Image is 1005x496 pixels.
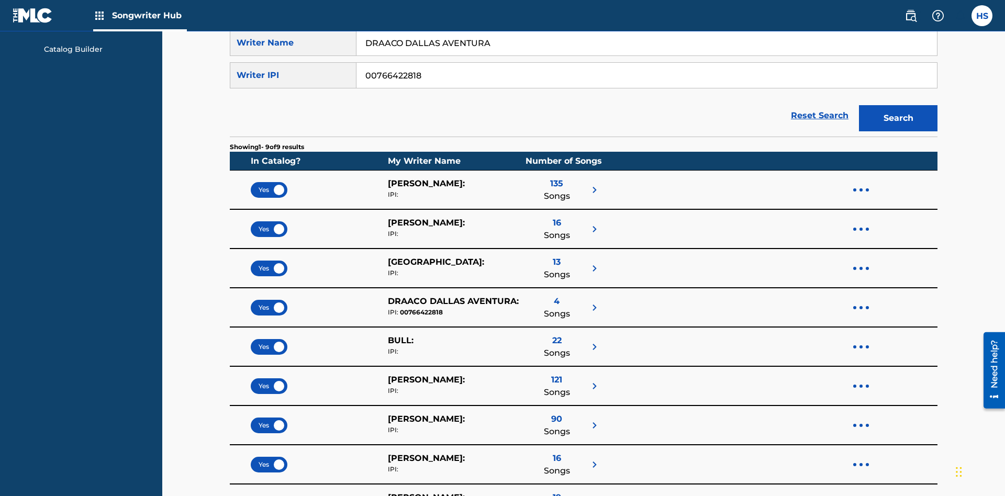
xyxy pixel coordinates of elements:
[230,142,304,152] p: Showing 1 - 9 of 9 results
[932,9,944,22] img: help
[388,387,398,394] span: IPI:
[112,9,187,21] span: Songwriter Hub
[259,421,280,430] span: Yes
[259,224,280,234] span: Yes
[544,229,570,242] span: Songs
[388,230,398,238] span: IPI:
[544,268,570,281] span: Songs
[388,347,398,355] span: IPI:
[588,262,601,275] img: right chevron icon
[544,465,570,477] span: Songs
[956,456,962,488] div: Drag
[551,374,562,386] span: 121
[388,257,484,267] span: [GEOGRAPHIC_DATA] :
[388,296,519,306] span: DRAACO DALLAS AVENTURA :
[859,105,937,131] button: Search
[544,425,570,438] span: Songs
[928,5,948,26] div: Help
[259,460,280,469] span: Yes
[44,44,150,55] a: Catalog Builder
[588,223,601,235] img: right chevron icon
[550,177,563,190] span: 135
[588,458,601,471] img: right chevron icon
[230,30,937,137] form: Search Form
[553,217,561,229] span: 16
[588,184,601,196] img: right chevron icon
[544,347,570,359] span: Songs
[971,5,992,26] div: User Menu
[955,10,965,21] div: Notifications
[388,308,525,317] div: 00766422818
[388,218,465,228] span: [PERSON_NAME] :
[588,341,601,353] img: right chevron icon
[388,308,398,316] span: IPI:
[388,335,414,345] span: BULL :
[553,452,561,465] span: 16
[526,155,601,167] div: Number of Songs
[554,295,560,308] span: 4
[259,185,280,195] span: Yes
[13,8,53,23] img: MLC Logo
[388,453,465,463] span: [PERSON_NAME] :
[588,301,601,314] img: right chevron icon
[544,308,570,320] span: Songs
[588,419,601,432] img: right chevron icon
[259,381,280,391] span: Yes
[786,104,854,127] a: Reset Search
[544,386,570,399] span: Songs
[388,375,465,385] span: [PERSON_NAME] :
[388,269,398,277] span: IPI:
[388,155,525,167] div: My Writer Name
[388,414,465,424] span: [PERSON_NAME] :
[544,190,570,202] span: Songs
[259,303,280,312] span: Yes
[388,426,398,434] span: IPI:
[588,380,601,392] img: right chevron icon
[551,413,562,425] span: 90
[259,342,280,352] span: Yes
[93,9,106,22] img: Top Rightsholders
[553,256,561,268] span: 13
[953,446,1005,496] iframe: Chat Widget
[388,465,398,473] span: IPI:
[251,155,388,167] div: In Catalog?
[388,190,398,198] span: IPI:
[900,5,921,26] a: Public Search
[259,264,280,273] span: Yes
[904,9,917,22] img: search
[388,178,465,188] span: [PERSON_NAME] :
[976,328,1005,414] iframe: Resource Center
[552,334,562,347] span: 22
